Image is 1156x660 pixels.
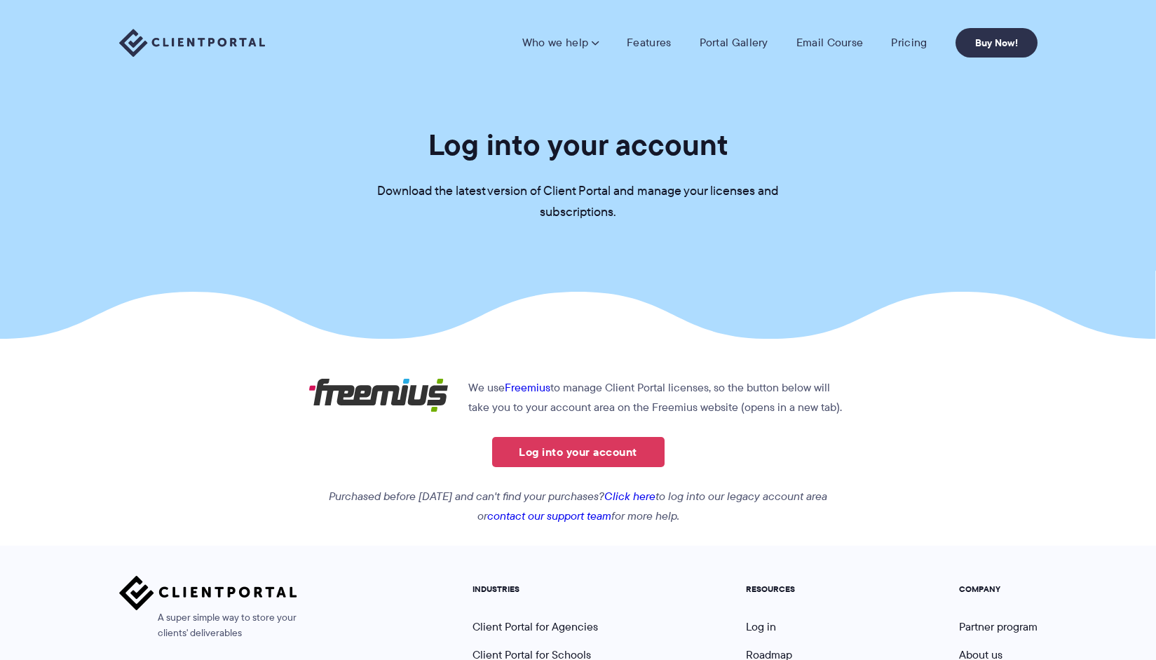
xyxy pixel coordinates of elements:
[308,378,449,412] img: Freemius logo
[627,36,671,50] a: Features
[472,619,598,635] a: Client Portal for Agencies
[959,584,1038,594] h5: COMPANY
[428,126,728,163] h1: Log into your account
[308,378,848,417] p: We use to manage Client Portal licenses, so the button below will take you to your account area o...
[368,181,789,223] p: Download the latest version of Client Portal and manage your licenses and subscriptions.
[505,379,550,396] a: Freemius
[959,619,1038,635] a: Partner program
[891,36,927,50] a: Pricing
[604,488,655,504] a: Click here
[956,28,1038,58] a: Buy Now!
[492,437,665,467] a: Log into your account
[487,508,611,524] a: contact our support team
[329,488,827,524] em: Purchased before [DATE] and can't find your purchases? to log into our legacy account area or for...
[746,619,776,635] a: Log in
[746,584,827,594] h5: RESOURCES
[522,36,599,50] a: Who we help
[700,36,768,50] a: Portal Gallery
[119,610,297,641] span: A super simple way to store your clients' deliverables
[796,36,864,50] a: Email Course
[472,584,614,594] h5: INDUSTRIES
